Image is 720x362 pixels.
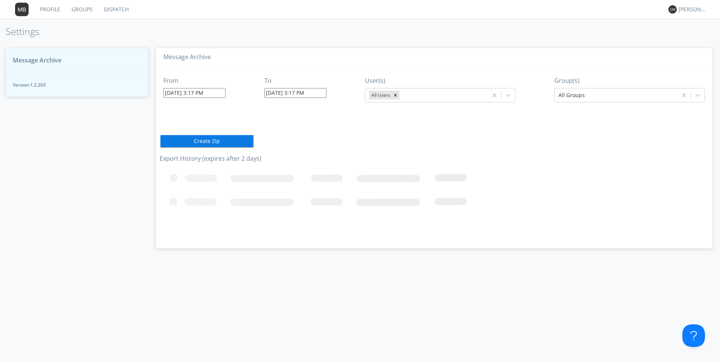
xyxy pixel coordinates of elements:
[682,324,705,347] iframe: Toggle Customer Support
[163,78,226,84] h3: From
[6,72,148,97] button: Version:1.2.203
[160,134,254,148] button: Create Zip
[163,54,705,61] h3: Message Archive
[160,155,709,162] h3: Export History (expires after 2 days)
[679,6,707,13] div: [PERSON_NAME] *
[668,5,677,14] img: 373638.png
[369,91,391,99] div: All Users
[264,78,326,84] h3: To
[13,56,61,65] span: Message Archive
[6,48,148,73] button: Message Archive
[13,82,141,88] span: Version: 1.2.203
[391,91,400,99] div: Remove All Users
[15,3,29,16] img: 373638.png
[554,78,705,84] h3: Group(s)
[365,78,516,84] h3: User(s)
